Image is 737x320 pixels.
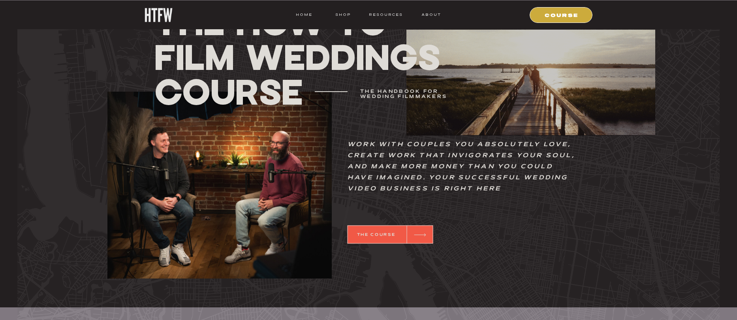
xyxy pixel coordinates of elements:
b: THE COURSE [357,233,396,237]
h3: The handbook for wedding filmmakers [360,89,468,100]
a: HOME [296,11,312,18]
a: ABOUT [421,11,441,18]
h1: THE How To Film Weddings Course [154,4,446,109]
a: COURSE [535,11,588,18]
i: Work with couples you absolutely love, create work that invigorates your soul, and make more mone... [348,142,575,192]
a: THE COURSE [351,233,402,236]
a: resources [366,11,403,18]
a: shop [327,11,359,18]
